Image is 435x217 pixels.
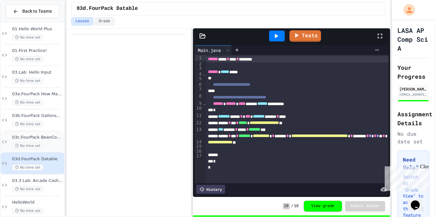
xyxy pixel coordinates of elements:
span: Submit Answer [350,204,380,209]
button: View grade [304,201,342,212]
div: 17 [195,153,203,157]
div: 7 [195,86,203,93]
div: Main.java [195,47,224,54]
iframe: chat widget [382,164,429,191]
span: No time set [12,164,43,170]
a: Tests [289,30,321,42]
div: No due date set [397,130,429,145]
span: 03b.FourPack GallonsWasted [12,113,63,119]
button: Lesson [71,17,93,25]
div: 11 [195,112,203,120]
div: Main.java [195,45,232,55]
span: Fold line [203,101,206,106]
div: 12 [195,120,203,127]
div: 4 [195,71,203,76]
span: 03d.FourPack Datable [12,156,63,162]
div: 9 [195,100,203,105]
div: 13 [195,127,203,139]
div: 15 [195,143,203,148]
span: 03d.FourPack Datable [77,5,138,12]
span: 10 [294,204,298,209]
span: No time set [12,34,43,40]
span: 10 [283,203,290,209]
div: 6 [195,82,203,86]
div: 2 [195,61,203,65]
span: / [291,204,293,209]
iframe: chat widget [408,192,429,211]
div: [PERSON_NAME] [399,86,427,92]
div: 5 [195,76,203,82]
h3: Need Help? [403,156,424,171]
div: 3 [195,65,203,71]
span: 03a.FourPack How Many Pages [12,91,63,97]
span: HelloWorld [12,200,63,205]
div: Chat with us now!Close [3,3,44,40]
button: Grade [95,17,114,25]
h1: LASA AP Comp Sci A [397,26,429,53]
span: 03c.FourPack BeanCount [12,135,63,140]
div: History [196,185,225,194]
div: 1 [195,55,203,61]
span: No time set [12,78,43,84]
button: Back to Teams [6,4,59,18]
div: 16 [195,148,203,153]
div: 8 [195,93,203,100]
div: [EMAIL_ADDRESS][DOMAIN_NAME] [399,92,427,97]
span: Back to Teams [22,8,52,15]
span: No time set [12,143,43,149]
span: No time set [12,186,43,192]
h2: Your Progress [397,63,429,81]
span: 01.First Practice! [12,48,63,54]
span: No time set [12,99,43,105]
span: No time set [12,121,43,127]
h2: Assignment Details [397,110,429,127]
span: 03.3 Lab: Arcade Cashier [12,178,63,184]
div: My Account [397,3,417,17]
div: 14 [195,139,203,143]
span: No time set [12,208,43,214]
span: Fold line [203,71,206,76]
span: 03.Lab: Hello Input [12,70,63,75]
div: 10 [195,105,203,112]
span: 01.Hello World Plus [12,26,63,32]
button: Submit Answer [345,201,385,211]
span: No time set [12,56,43,62]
